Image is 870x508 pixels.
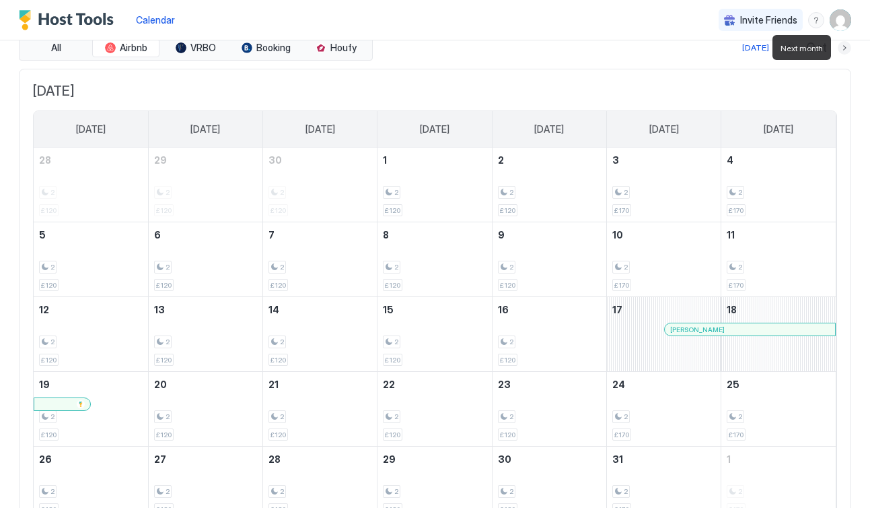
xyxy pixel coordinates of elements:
[270,281,286,290] span: £120
[383,453,396,465] span: 29
[34,447,148,472] a: October 26, 2025
[383,379,395,390] span: 22
[420,123,449,135] span: [DATE]
[34,148,148,222] td: September 28, 2025
[385,431,400,439] span: £120
[498,154,504,166] span: 2
[22,38,89,57] button: All
[148,297,262,372] td: October 13, 2025
[383,229,389,241] span: 8
[302,38,369,57] button: Houfy
[50,487,55,496] span: 2
[377,297,491,322] a: October 15, 2025
[492,372,606,447] td: October 23, 2025
[50,263,55,272] span: 2
[377,222,492,297] td: October 8, 2025
[394,412,398,421] span: 2
[493,372,606,397] a: October 23, 2025
[263,297,377,372] td: October 14, 2025
[268,154,282,166] span: 30
[232,38,299,57] button: Booking
[149,447,262,472] a: October 27, 2025
[607,297,721,322] a: October 17, 2025
[162,38,229,57] button: VRBO
[156,356,172,364] span: £120
[721,372,836,397] a: October 25, 2025
[263,222,377,247] a: October 7, 2025
[120,42,147,54] span: Airbnb
[607,372,721,397] a: October 24, 2025
[41,431,57,439] span: £120
[509,338,513,346] span: 2
[498,229,505,241] span: 9
[383,304,394,315] span: 15
[612,229,623,241] span: 10
[727,453,731,465] span: 1
[385,206,400,215] span: £120
[492,148,606,222] td: October 2, 2025
[498,379,511,390] span: 23
[727,304,737,315] span: 18
[738,412,742,421] span: 2
[509,487,513,496] span: 2
[292,111,349,148] a: Tuesday
[509,412,513,421] span: 2
[612,453,623,465] span: 31
[385,356,400,364] span: £120
[263,148,377,222] td: September 30, 2025
[39,379,50,390] span: 19
[624,263,628,272] span: 2
[500,356,515,364] span: £120
[406,111,463,148] a: Wednesday
[721,447,836,472] a: November 1, 2025
[154,304,165,315] span: 13
[268,379,279,390] span: 21
[263,447,377,472] a: October 28, 2025
[607,447,721,472] a: October 31, 2025
[738,263,742,272] span: 2
[781,43,823,53] span: Next month
[34,372,148,397] a: October 19, 2025
[740,40,771,56] button: [DATE]
[377,297,492,372] td: October 15, 2025
[729,431,744,439] span: £170
[614,281,629,290] span: £170
[154,453,166,465] span: 27
[19,10,120,30] div: Host Tools Logo
[493,447,606,472] a: October 30, 2025
[729,206,744,215] span: £170
[166,263,170,272] span: 2
[394,188,398,197] span: 2
[493,297,606,322] a: October 16, 2025
[670,325,830,334] div: [PERSON_NAME]
[177,111,233,148] a: Monday
[263,222,377,297] td: October 7, 2025
[838,41,851,55] button: Next month
[305,123,335,135] span: [DATE]
[268,304,279,315] span: 14
[377,372,492,447] td: October 22, 2025
[41,356,57,364] span: £120
[41,281,57,290] span: £120
[256,42,291,54] span: Booking
[492,222,606,297] td: October 9, 2025
[136,14,175,26] span: Calendar
[624,412,628,421] span: 2
[500,431,515,439] span: £120
[39,304,49,315] span: 12
[377,372,491,397] a: October 22, 2025
[750,111,807,148] a: Saturday
[39,453,52,465] span: 26
[154,229,161,241] span: 6
[612,304,622,315] span: 17
[34,297,148,372] td: October 12, 2025
[377,148,491,172] a: October 1, 2025
[63,111,119,148] a: Sunday
[280,412,284,421] span: 2
[34,372,148,447] td: October 19, 2025
[534,123,564,135] span: [DATE]
[498,304,509,315] span: 16
[34,148,148,172] a: September 28, 2025
[76,123,106,135] span: [DATE]
[156,281,172,290] span: £120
